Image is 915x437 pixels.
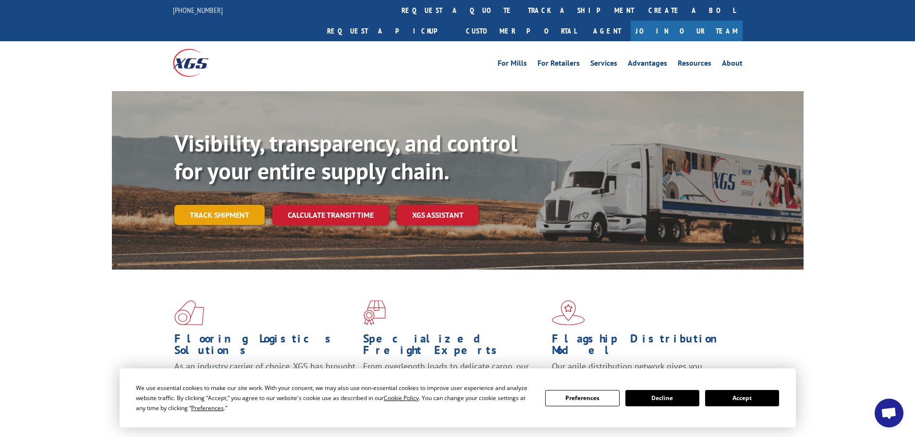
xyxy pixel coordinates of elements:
a: XGS ASSISTANT [397,205,479,225]
a: Calculate transit time [272,205,389,225]
img: xgs-icon-focused-on-flooring-red [363,300,386,325]
a: Request a pickup [320,21,459,41]
img: xgs-icon-total-supply-chain-intelligence-red [174,300,204,325]
span: Preferences [191,404,224,412]
a: Track shipment [174,205,265,225]
h1: Flooring Logistics Solutions [174,333,356,361]
button: Preferences [545,390,619,406]
h1: Flagship Distribution Model [552,333,733,361]
a: For Mills [498,59,527,70]
a: Services [590,59,617,70]
a: Customer Portal [459,21,584,41]
img: xgs-icon-flagship-distribution-model-red [552,300,585,325]
a: Resources [678,59,711,70]
button: Decline [625,390,699,406]
span: As an industry carrier of choice, XGS has brought innovation and dedication to flooring logistics... [174,361,355,395]
a: About [722,59,743,70]
p: From overlength loads to delicate cargo, our experienced staff knows the best way to move your fr... [363,361,545,403]
b: Visibility, transparency, and control for your entire supply chain. [174,128,517,186]
a: Advantages [628,59,667,70]
div: Open chat [875,399,903,427]
div: Cookie Consent Prompt [120,368,796,427]
span: Our agile distribution network gives you nationwide inventory management on demand. [552,361,729,383]
h1: Specialized Freight Experts [363,333,545,361]
a: Agent [584,21,631,41]
div: We use essential cookies to make our site work. With your consent, we may also use non-essential ... [136,383,534,413]
a: Join Our Team [631,21,743,41]
span: Cookie Policy [384,394,419,402]
a: [PHONE_NUMBER] [173,5,223,15]
a: For Retailers [537,59,580,70]
button: Accept [705,390,779,406]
